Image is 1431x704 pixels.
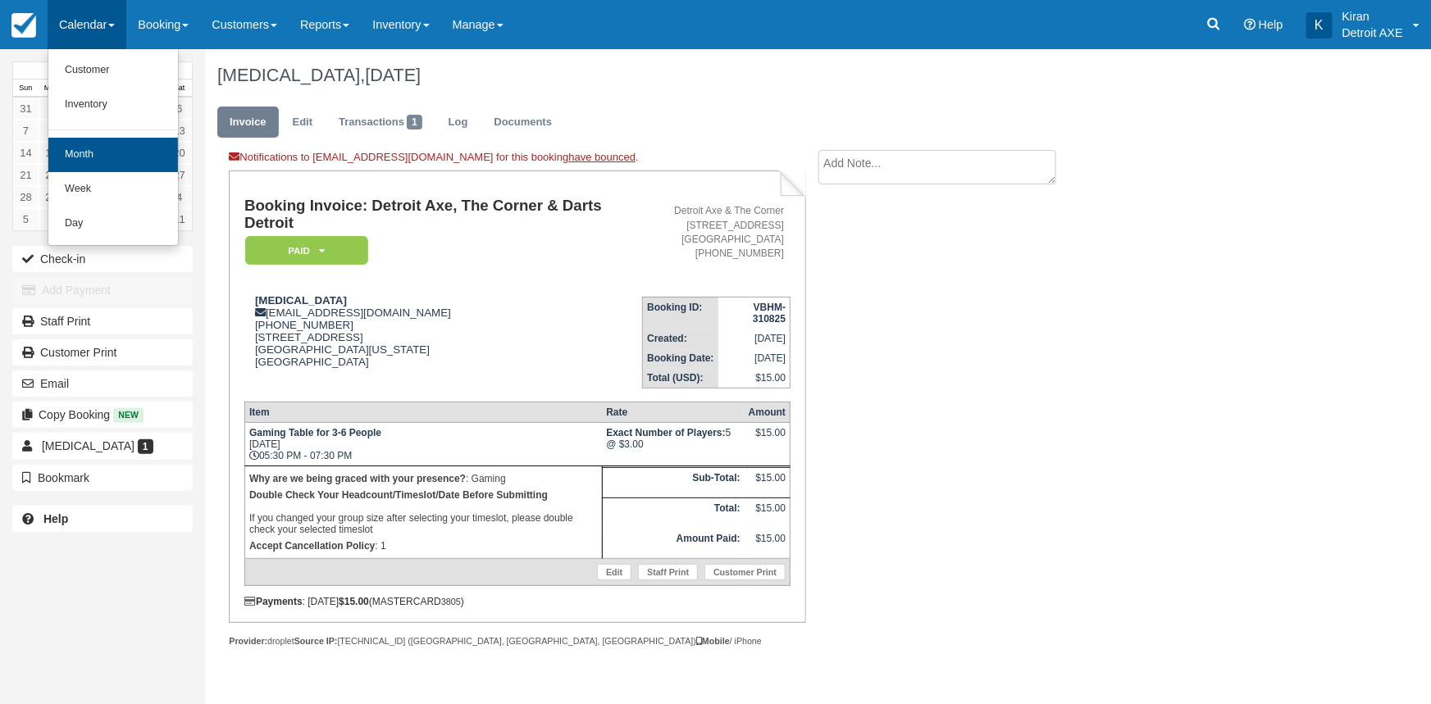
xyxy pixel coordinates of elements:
[745,467,791,498] td: $15.00
[602,498,744,529] th: Total:
[244,423,602,466] td: [DATE] 05:30 PM - 07:30 PM
[12,433,193,459] a: [MEDICAL_DATA] 1
[13,98,39,120] a: 31
[643,297,718,329] th: Booking ID:
[48,53,178,88] a: Customer
[43,512,68,525] b: Help
[13,208,39,230] a: 5
[48,207,178,241] a: Day
[255,294,347,307] strong: [MEDICAL_DATA]
[602,423,744,466] td: 5 @ $3.00
[696,636,730,646] strong: Mobile
[13,186,39,208] a: 28
[166,164,192,186] a: 27
[229,636,267,646] strong: Provider:
[244,294,642,388] div: [EMAIL_ADDRESS][DOMAIN_NAME] [PHONE_NUMBER] [STREET_ADDRESS] [GEOGRAPHIC_DATA][US_STATE] [GEOGRAP...
[13,120,39,142] a: 7
[244,198,642,231] h1: Booking Invoice: Detroit Axe, The Corner & Darts Detroit
[113,408,144,422] span: New
[12,402,193,428] button: Copy Booking New
[249,489,548,501] b: Double Check Your Headcount/Timeslot/Date Before Submitting
[166,186,192,208] a: 4
[229,635,805,647] div: droplet [TECHNICAL_ID] ([GEOGRAPHIC_DATA], [GEOGRAPHIC_DATA], [GEOGRAPHIC_DATA]) / iPhone
[166,98,192,120] a: 6
[39,208,64,230] a: 6
[48,138,178,172] a: Month
[602,529,744,559] th: Amount Paid:
[39,98,64,120] a: 1
[441,597,461,606] small: 3805
[745,498,791,529] td: $15.00
[244,235,362,266] a: Paid
[643,348,718,368] th: Booking Date:
[249,540,375,552] strong: Accept Cancellation Policy
[48,88,178,122] a: Inventory
[138,439,153,454] span: 1
[39,164,64,186] a: 22
[638,564,698,580] a: Staff Print
[294,636,338,646] strong: Source IP:
[649,204,784,261] address: Detroit Axe & The Corner [STREET_ADDRESS] [GEOGRAPHIC_DATA] [PHONE_NUMBER]
[749,427,786,452] div: $15.00
[280,107,325,139] a: Edit
[1342,8,1403,25] p: Kiran
[602,467,744,498] th: Sub-Total:
[481,107,564,139] a: Documents
[12,308,193,334] a: Staff Print
[606,427,725,438] strong: Exact Number of Players
[39,142,64,164] a: 15
[568,151,636,163] a: have bounced
[166,142,192,164] a: 20
[249,538,598,554] p: : 1
[11,13,36,38] img: checkfront-main-nav-mini-logo.png
[745,402,791,423] th: Amount
[1244,19,1256,30] i: Help
[339,596,369,607] strong: $15.00
[245,236,368,265] em: Paid
[229,150,805,170] div: Notifications to [EMAIL_ADDRESS][DOMAIN_NAME] for this booking .
[48,172,178,207] a: Week
[745,529,791,559] td: $15.00
[42,439,134,452] span: [MEDICAL_DATA]
[13,79,39,98] th: Sun
[12,277,193,303] button: Add Payment
[12,506,193,532] a: Help
[12,465,193,491] button: Bookmark
[166,79,192,98] th: Sat
[1259,18,1283,31] span: Help
[13,164,39,186] a: 21
[436,107,481,139] a: Log
[718,368,791,388] td: $15.00
[643,368,718,388] th: Total (USD):
[39,79,64,98] th: Mon
[602,402,744,423] th: Rate
[249,470,598,487] p: : Gaming
[13,142,39,164] a: 14
[704,564,786,580] a: Customer Print
[39,120,64,142] a: 8
[217,66,1266,85] h1: [MEDICAL_DATA],
[39,186,64,208] a: 29
[12,370,193,397] button: Email
[12,246,193,272] button: Check-in
[166,208,192,230] a: 11
[753,302,786,325] strong: VBHM-310825
[12,339,193,366] a: Customer Print
[597,564,631,580] a: Edit
[244,596,303,607] strong: Payments
[718,348,791,368] td: [DATE]
[1306,12,1333,39] div: K
[244,402,602,423] th: Item
[249,427,381,438] strong: Gaming Table for 3-6 People
[48,49,179,246] ul: Calendar
[244,596,791,607] div: : [DATE] (MASTERCARD )
[249,473,466,484] strong: Why are we being graced with your presence?
[718,329,791,348] td: [DATE]
[217,107,279,139] a: Invoice
[326,107,435,139] a: Transactions1
[643,329,718,348] th: Created:
[1342,25,1403,41] p: Detroit AXE
[365,65,421,85] span: [DATE]
[249,487,598,538] p: If you changed your group size after selecting your timeslot, please double check your selected t...
[166,120,192,142] a: 13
